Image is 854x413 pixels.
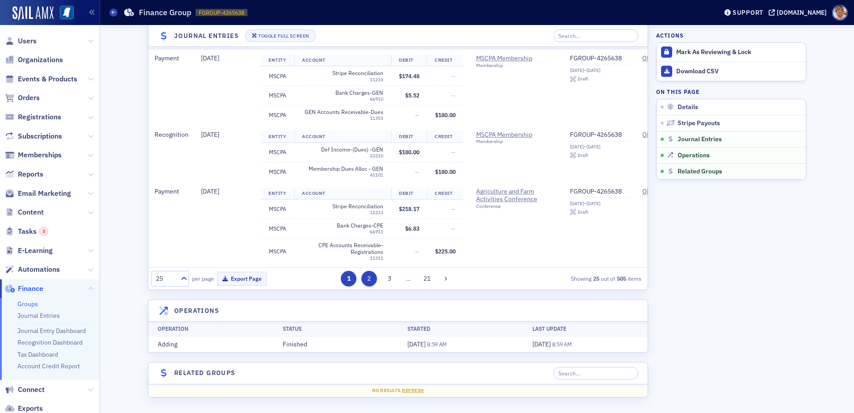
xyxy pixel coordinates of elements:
[18,74,77,84] span: Events & Products
[678,168,722,176] span: Related Groups
[570,55,630,63] a: FGROUP-4265638
[451,92,456,99] span: —
[676,67,801,76] div: Download CSV
[18,385,45,395] span: Connect
[261,54,294,67] th: Entity
[174,31,239,41] h4: Journal Entries
[476,139,557,144] div: Membership
[18,207,44,217] span: Content
[777,8,827,17] div: [DOMAIN_NAME]
[642,188,694,196] a: ORDITM-4239780
[552,341,572,348] span: 8:59 AM
[657,62,806,81] a: Download CSV
[5,74,77,84] a: Events & Products
[402,274,414,282] span: …
[18,55,63,65] span: Organizations
[476,203,557,209] div: Conference
[261,162,294,181] td: MSCPA
[570,201,630,206] div: [DATE]–[DATE]
[391,131,427,143] th: Debit
[258,34,309,38] div: Toggle Full Screen
[302,115,383,121] div: 11353
[261,143,294,162] td: MSCPA
[302,203,383,210] span: Stripe Reconciliation
[302,242,383,256] span: CPE Accounts Receivable-Registrations
[476,188,557,203] a: Agriculture and Farm Activities Conference
[361,271,377,287] button: 2
[17,338,83,346] a: Recognition Dashboard
[199,9,244,17] span: FGROUP-4265638
[18,112,61,122] span: Registrations
[302,96,383,102] div: 66910
[18,265,60,274] span: Automations
[399,72,419,80] span: $174.48
[391,54,427,67] th: Debit
[18,150,62,160] span: Memberships
[5,55,63,65] a: Organizations
[5,93,40,103] a: Orders
[245,29,316,42] button: Toggle Full Screen
[832,5,848,21] span: Profile
[578,153,588,158] div: Draft
[17,327,86,335] a: Journal Entry Dashboard
[5,246,53,256] a: E-Learning
[155,54,179,62] span: Payment
[5,169,43,179] a: Reports
[532,340,552,348] span: [DATE]
[174,306,219,316] h4: Operations
[642,55,694,63] a: ORDITM-4239754
[451,205,456,212] span: —
[523,321,648,336] th: Last Update
[54,6,74,21] a: View Homepage
[302,255,383,261] div: 11311
[5,131,62,141] a: Subscriptions
[17,312,60,320] a: Journal Entries
[17,300,38,308] a: Groups
[678,135,722,143] span: Journal Entries
[476,63,557,68] div: Membership
[5,265,60,274] a: Automations
[139,7,191,18] h1: Finance Group
[5,150,62,160] a: Memberships
[13,6,54,21] img: SailAMX
[615,274,628,282] strong: 505
[427,131,463,143] th: Credit
[578,210,588,215] div: Draft
[570,131,630,139] a: FGROUP-4265638
[273,321,398,336] th: Status
[553,29,639,42] input: Search…
[5,385,45,395] a: Connect
[261,131,294,143] th: Entity
[302,70,383,76] span: Stripe Reconciliation
[201,54,219,62] span: [DATE]
[415,168,419,175] span: —
[294,54,391,67] th: Account
[155,131,188,139] span: Recognition
[381,271,397,287] button: 3
[201,131,219,139] span: [DATE]
[427,341,447,348] span: 8:59 AM
[18,93,40,103] span: Orders
[18,246,53,256] span: E-Learning
[192,274,214,282] label: per page
[476,55,557,63] a: MSCPA Membership
[435,111,456,118] span: $180.00
[5,207,44,217] a: Content
[415,248,419,255] span: —
[302,109,383,115] span: GEN Accounts Receivable-Dues
[17,362,80,370] a: Account Credit Report
[591,274,601,282] strong: 25
[427,187,463,200] th: Credit
[302,172,383,178] div: 41101
[5,227,48,236] a: Tasks3
[18,131,62,141] span: Subscriptions
[341,271,356,287] button: 1
[427,54,463,67] th: Credit
[678,152,710,160] span: Operations
[435,168,456,175] span: $180.00
[769,9,830,16] button: [DOMAIN_NAME]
